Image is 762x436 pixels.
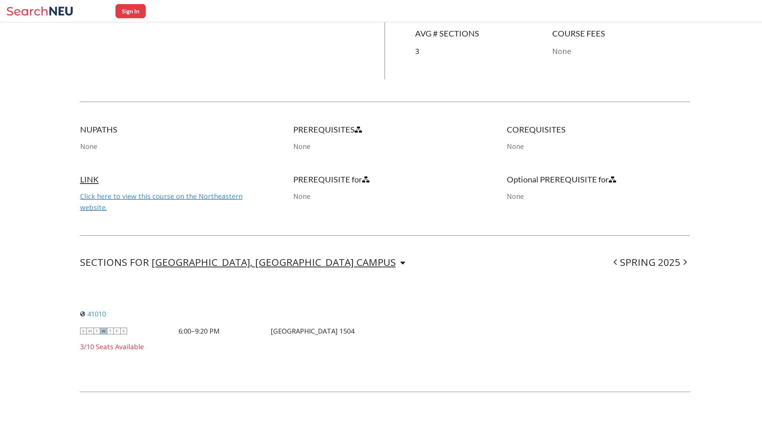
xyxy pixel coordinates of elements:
[507,192,524,201] span: None
[611,258,690,267] div: SPRING 2025
[114,328,120,334] span: F
[107,328,114,334] span: T
[100,328,107,334] span: W
[80,328,87,334] span: S
[80,343,354,351] div: 3/10 Seats Available
[80,258,405,267] div: SECTIONS FOR
[116,4,146,18] button: Sign In
[293,142,310,151] span: None
[507,174,690,185] h4: Optional PREREQUISITE for
[80,174,263,185] h4: LINK
[507,142,524,151] span: None
[80,124,263,135] h4: NUPATHS
[271,327,354,335] div: [GEOGRAPHIC_DATA] 1504
[552,28,689,39] h4: COURSE FEES
[415,46,552,57] p: 3
[178,327,219,335] div: 6:00–9:20 PM
[507,124,690,135] h4: COREQUISITES
[293,174,476,185] h4: PREREQUISITE for
[120,328,127,334] span: S
[80,192,243,212] a: Click here to view this course on the Northeastern website.
[293,124,476,135] h4: PREREQUISITES
[94,328,100,334] span: T
[80,142,97,151] span: None
[415,28,552,39] h4: AVG # SECTIONS
[80,309,106,318] a: 41010
[152,258,396,266] div: [GEOGRAPHIC_DATA], [GEOGRAPHIC_DATA] CAMPUS
[293,192,310,201] span: None
[87,328,94,334] span: M
[552,46,689,57] p: None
